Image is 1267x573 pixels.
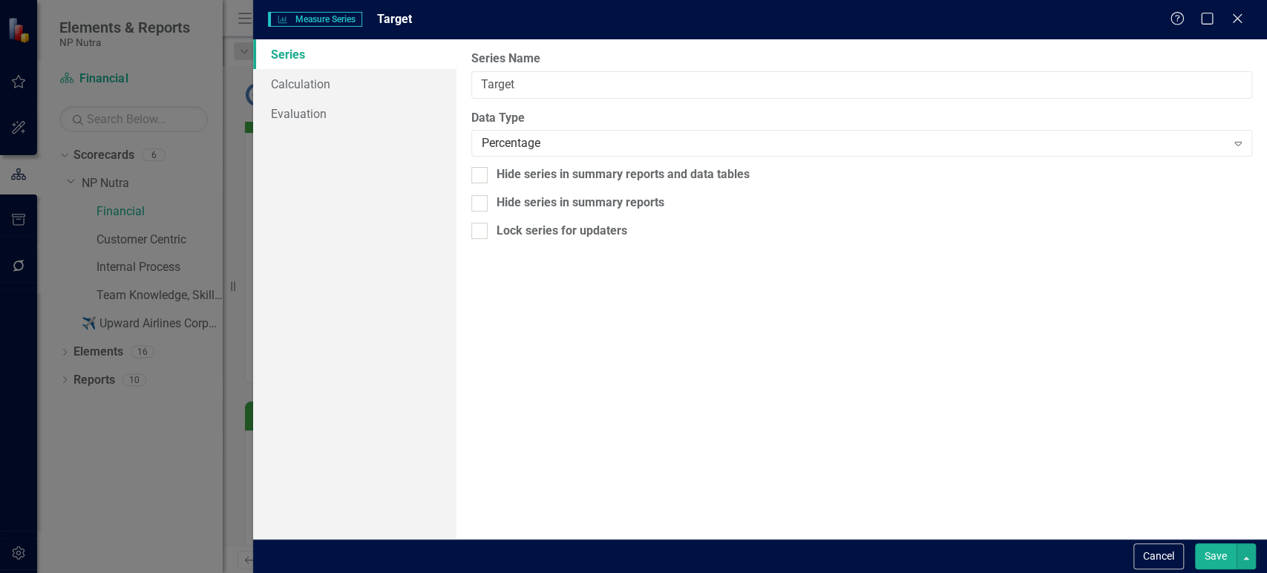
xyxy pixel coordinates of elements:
a: Series [253,39,456,69]
button: Save [1195,543,1237,569]
span: Measure Series [268,12,361,27]
div: Hide series in summary reports and data tables [497,166,750,183]
span: Target [377,12,412,26]
label: Series Name [471,50,1252,68]
label: Data Type [471,110,1252,127]
div: Percentage [482,135,1226,152]
a: Calculation [253,69,456,99]
div: Lock series for updaters [497,223,627,240]
a: Evaluation [253,99,456,128]
button: Cancel [1133,543,1184,569]
div: Hide series in summary reports [497,194,664,212]
input: Series Name [471,71,1252,99]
